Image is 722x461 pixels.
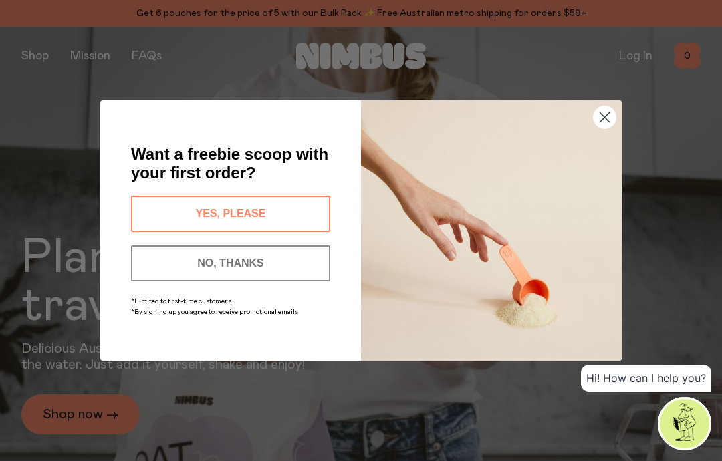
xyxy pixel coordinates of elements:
button: NO, THANKS [131,245,330,281]
img: c0d45117-8e62-4a02-9742-374a5db49d45.jpeg [361,100,622,361]
button: Close dialog [593,106,616,129]
img: agent [660,399,709,448]
div: Hi! How can I help you? [581,365,711,392]
span: Want a freebie scoop with your first order? [131,145,328,182]
span: *Limited to first-time customers [131,298,231,305]
span: *By signing up you agree to receive promotional emails [131,309,298,315]
button: YES, PLEASE [131,196,330,232]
